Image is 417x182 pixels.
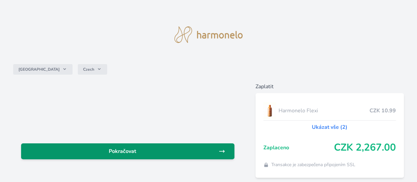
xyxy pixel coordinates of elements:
span: Pokračovat [26,147,219,155]
a: Ukázat vše (2) [312,123,347,131]
span: CZK 2,267.00 [334,142,396,154]
h6: Zaplatit [255,83,404,91]
button: [GEOGRAPHIC_DATA] [13,64,73,75]
span: Zaplaceno [263,144,334,152]
span: Transakce je zabezpečena připojením SSL [271,162,355,168]
span: CZK 10.99 [370,107,396,115]
img: CLEAN_FLEXI_se_stinem_x-hi_(1)-lo.jpg [263,102,276,119]
a: Pokračovat [21,143,234,159]
button: Czech [78,64,107,75]
span: [GEOGRAPHIC_DATA] [18,67,60,72]
span: Czech [83,67,94,72]
img: logo.svg [174,26,243,43]
span: Harmonelo Flexi [279,107,370,115]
